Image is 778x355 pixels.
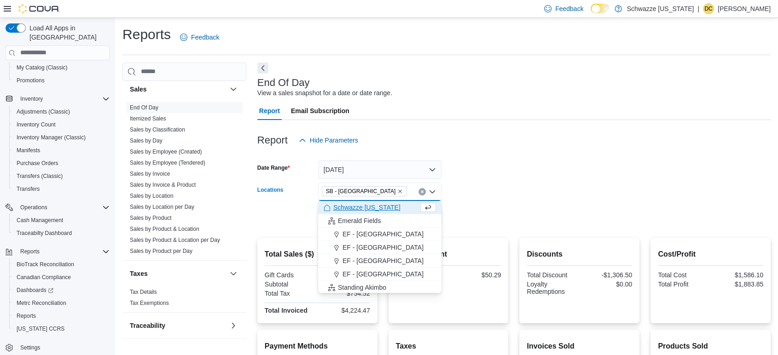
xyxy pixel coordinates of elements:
[527,271,577,279] div: Total Discount
[130,192,174,200] span: Sales by Location
[291,102,349,120] span: Email Subscription
[130,269,148,278] h3: Taxes
[257,186,284,194] label: Locations
[13,228,75,239] a: Traceabilty Dashboard
[130,300,169,306] a: Tax Exemptions
[130,321,226,330] button: Traceability
[130,214,172,222] span: Sales by Product
[130,170,170,177] span: Sales by Invoice
[17,217,63,224] span: Cash Management
[265,307,308,314] strong: Total Invoiced
[450,271,501,279] div: $50.29
[130,149,202,155] a: Sales by Employee (Created)
[228,84,239,95] button: Sales
[9,258,113,271] button: BioTrack Reconciliation
[310,136,358,145] span: Hide Parameters
[13,75,110,86] span: Promotions
[318,214,441,228] button: Emerald Fields
[527,341,632,352] h2: Invoices Sold
[17,93,46,104] button: Inventory
[122,25,171,44] h1: Reports
[343,243,424,252] span: EF - [GEOGRAPHIC_DATA]
[9,297,113,309] button: Metrc Reconciliation
[343,269,424,279] span: EF - [GEOGRAPHIC_DATA]
[581,271,632,279] div: -$1,306.50
[2,341,113,354] button: Settings
[13,272,110,283] span: Canadian Compliance
[9,157,113,170] button: Purchase Orders
[318,241,441,254] button: EF - [GEOGRAPHIC_DATA]
[338,216,381,225] span: Emerald Fields
[319,307,370,314] div: $4,224.47
[13,132,89,143] a: Inventory Manager (Classic)
[20,248,40,255] span: Reports
[319,290,370,297] div: $754.52
[9,105,113,118] button: Adjustments (Classic)
[130,115,166,122] span: Itemized Sales
[130,248,192,254] a: Sales by Product per Day
[130,115,166,122] a: Itemized Sales
[257,164,290,172] label: Date Range
[13,285,57,296] a: Dashboards
[17,246,43,257] button: Reports
[130,171,170,177] a: Sales by Invoice
[259,102,280,120] span: Report
[17,160,58,167] span: Purchase Orders
[713,281,763,288] div: $1,883.85
[13,62,71,73] a: My Catalog (Classic)
[9,183,113,195] button: Transfers
[9,131,113,144] button: Inventory Manager (Classic)
[2,92,113,105] button: Inventory
[318,254,441,268] button: EF - [GEOGRAPHIC_DATA]
[318,228,441,241] button: EF - [GEOGRAPHIC_DATA]
[130,215,172,221] a: Sales by Product
[257,88,392,98] div: View a sales snapshot for a date or date range.
[13,298,110,309] span: Metrc Reconciliation
[17,229,72,237] span: Traceabilty Dashboard
[130,204,194,210] a: Sales by Location per Day
[318,160,441,179] button: [DATE]
[13,158,110,169] span: Purchase Orders
[13,215,67,226] a: Cash Management
[176,28,223,46] a: Feedback
[17,185,40,193] span: Transfers
[130,85,226,94] button: Sales
[17,172,63,180] span: Transfers (Classic)
[318,201,441,214] button: Schwazze [US_STATE]
[318,281,441,294] button: Standing Akimbo
[396,341,501,352] h2: Taxes
[429,188,436,195] button: Close list of options
[130,160,205,166] a: Sales by Employee (Tendered)
[17,342,44,353] a: Settings
[9,144,113,157] button: Manifests
[20,204,47,211] span: Operations
[326,187,395,196] span: SB - [GEOGRAPHIC_DATA]
[343,256,424,265] span: EF - [GEOGRAPHIC_DATA]
[26,23,110,42] span: Load All Apps in [GEOGRAPHIC_DATA]
[17,312,36,320] span: Reports
[13,171,66,182] a: Transfers (Classic)
[265,281,315,288] div: Subtotal
[130,289,157,295] a: Tax Details
[13,228,110,239] span: Traceabilty Dashboard
[658,281,708,288] div: Total Profit
[130,126,185,133] span: Sales by Classification
[130,148,202,155] span: Sales by Employee (Created)
[418,188,426,195] button: Clear input
[17,134,86,141] span: Inventory Manager (Classic)
[130,226,199,232] a: Sales by Product & Location
[13,323,68,334] a: [US_STATE] CCRS
[13,310,40,321] a: Reports
[257,77,310,88] h3: End Of Day
[318,268,441,281] button: EF - [GEOGRAPHIC_DATA]
[658,341,763,352] h2: Products Sold
[228,268,239,279] button: Taxes
[396,249,501,260] h2: Average Spent
[191,33,219,42] span: Feedback
[130,203,194,211] span: Sales by Location per Day
[130,193,174,199] a: Sales by Location
[13,75,48,86] a: Promotions
[2,201,113,214] button: Operations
